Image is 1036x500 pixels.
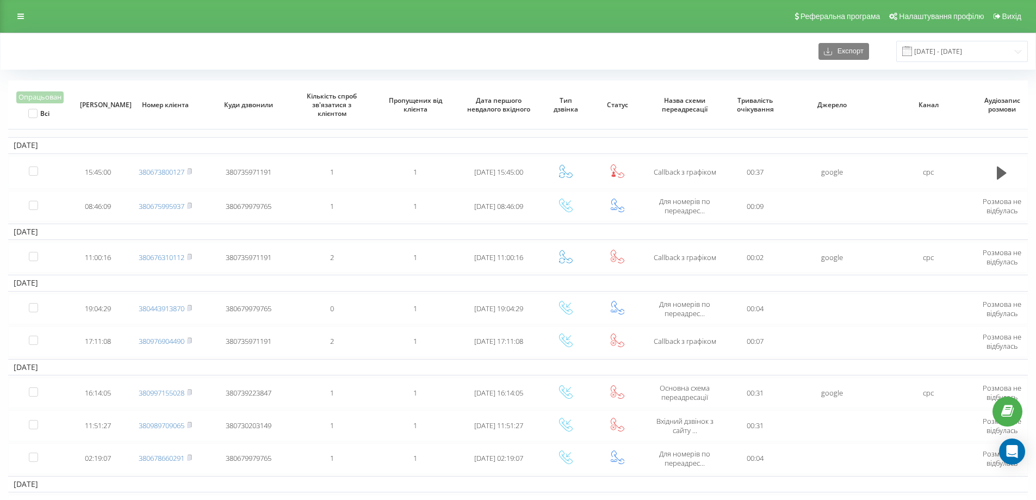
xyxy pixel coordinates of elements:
[727,443,784,474] td: 00:04
[474,304,523,313] span: [DATE] 19:04:29
[784,156,880,189] td: google
[880,378,977,408] td: cpc
[330,252,334,262] span: 2
[226,421,271,430] span: 380730203149
[383,96,448,113] span: Пропущених від клієнта
[413,201,417,211] span: 1
[226,304,271,313] span: 380679979765
[548,96,584,113] span: Тип дзвінка
[8,359,1028,375] td: [DATE]
[226,252,271,262] span: 380735971191
[139,304,184,313] a: 380443913870
[413,304,417,313] span: 1
[652,96,717,113] span: Назва схеми переадресації
[727,294,784,324] td: 00:04
[983,383,1021,402] span: Розмова не відбулась
[818,43,869,60] button: Експорт
[474,336,523,346] span: [DATE] 17:11:08
[413,421,417,430] span: 1
[330,421,334,430] span: 1
[330,336,334,346] span: 2
[226,201,271,211] span: 380679979765
[330,304,334,313] span: 0
[72,410,123,441] td: 11:51:27
[226,453,271,463] span: 380679979765
[226,336,271,346] span: 380735971191
[413,252,417,262] span: 1
[413,167,417,177] span: 1
[983,416,1021,435] span: Розмова не відбулась
[659,196,710,215] span: Для номерів по переадрес...
[784,378,880,408] td: google
[474,252,523,262] span: [DATE] 11:00:16
[832,47,864,55] span: Експорт
[72,326,123,357] td: 17:11:08
[72,242,123,273] td: 11:00:16
[413,336,417,346] span: 1
[727,326,784,357] td: 00:07
[300,92,365,118] span: Кількість спроб зв'язатися з клієнтом
[643,326,726,357] td: Callback з графіком
[999,439,1025,465] div: Open Intercom Messenger
[72,378,123,408] td: 16:14:05
[72,294,123,324] td: 19:04:29
[413,453,417,463] span: 1
[727,242,784,273] td: 00:02
[474,167,523,177] span: [DATE] 15:45:00
[727,191,784,221] td: 00:09
[330,167,334,177] span: 1
[784,242,880,273] td: google
[139,167,184,177] a: 380673800127
[643,156,726,189] td: Callback з графіком
[474,421,523,430] span: [DATE] 11:51:27
[330,388,334,398] span: 1
[28,109,49,118] label: Всі
[599,101,636,109] span: Статус
[139,252,184,262] a: 380676310112
[794,101,871,109] span: Джерело
[984,96,1020,113] span: Аудіозапис розмови
[899,12,984,21] span: Налаштування профілю
[983,449,1021,468] span: Розмова не відбулась
[330,453,334,463] span: 1
[983,299,1021,318] span: Розмова не відбулась
[72,443,123,474] td: 02:19:07
[466,96,531,113] span: Дата першого невдалого вхідного
[139,336,184,346] a: 380976904490
[413,388,417,398] span: 1
[727,378,784,408] td: 00:31
[8,137,1028,153] td: [DATE]
[80,101,116,109] span: [PERSON_NAME]
[659,299,710,318] span: Для номерів по переадрес...
[1002,12,1021,21] span: Вихід
[474,453,523,463] span: [DATE] 02:19:07
[727,156,784,189] td: 00:37
[983,196,1021,215] span: Розмова не відбулась
[139,201,184,211] a: 380675995937
[8,275,1028,291] td: [DATE]
[139,388,184,398] a: 380997155028
[643,378,726,408] td: Основна схема переадресації
[890,101,967,109] span: Канал
[474,388,523,398] span: [DATE] 16:14:05
[727,410,784,441] td: 00:31
[226,167,271,177] span: 380735971191
[983,332,1021,351] span: Розмова не відбулась
[880,242,977,273] td: cpc
[139,453,184,463] a: 380678660291
[734,96,777,113] span: Тривалість очікування
[656,416,714,435] span: Вхідний дзвінок з сайту ...
[139,421,184,430] a: 380989709065
[983,248,1021,267] span: Розмова не відбулась
[659,449,710,468] span: Для номерів по переадрес...
[330,201,334,211] span: 1
[474,201,523,211] span: [DATE] 08:46:09
[880,156,977,189] td: cpc
[226,388,271,398] span: 380739223847
[133,101,198,109] span: Номер клієнта
[72,191,123,221] td: 08:46:09
[801,12,880,21] span: Реферальна програма
[216,101,281,109] span: Куди дзвонили
[72,156,123,189] td: 15:45:00
[8,476,1028,492] td: [DATE]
